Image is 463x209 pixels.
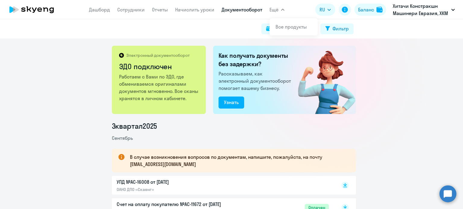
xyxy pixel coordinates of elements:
li: 3 квартал 2025 [112,121,356,131]
span: Сентябрь [112,135,133,141]
p: Электронный документооборот [126,53,190,58]
button: Поиск за период [261,23,317,34]
a: Отчеты [152,7,168,13]
h2: ЭДО подключен [119,62,200,71]
div: Баланс [358,6,374,13]
button: Балансbalance [354,4,386,16]
button: RU [315,4,335,16]
p: В случае возникновения вопросов по документам, напишите, пожалуйста, на почту [EMAIL_ADDRESS][DOM... [130,153,345,168]
button: Хитачи Констракшн Машинери Евразия, ХКМ ЕВРАЗИЯ, ООО [390,2,458,17]
a: Сотрудники [117,7,145,13]
a: Все продукты [276,24,307,30]
a: Документооборот [222,7,262,13]
p: УПД №AC-16008 от [DATE] [117,178,243,186]
button: Узнать [219,97,244,109]
img: balance [376,7,383,13]
button: Фильтр [320,23,354,34]
p: Хитачи Констракшн Машинери Евразия, ХКМ ЕВРАЗИЯ, ООО [393,2,449,17]
a: Начислить уроки [175,7,214,13]
div: Узнать [224,99,239,106]
a: УПД №AC-16008 от [DATE]ОАНО ДПО «Скаенг» [117,178,329,192]
p: Работаем с Вами по ЭДО, где обмениваемся оригиналами документов мгновенно. Все сканы хранятся в л... [119,73,200,102]
p: Счет на оплату покупателю №AC-11672 от [DATE] [117,201,243,208]
span: Ещё [269,6,279,13]
img: connected [288,46,356,114]
span: RU [320,6,325,13]
button: Ещё [269,4,285,16]
h2: Как получать документы без задержки? [219,51,293,68]
p: Рассказываем, как электронный документооборот помогает вашему бизнесу. [219,70,293,92]
p: ОАНО ДПО «Скаенг» [117,187,243,192]
a: Дашборд [89,7,110,13]
div: Фильтр [332,25,349,32]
